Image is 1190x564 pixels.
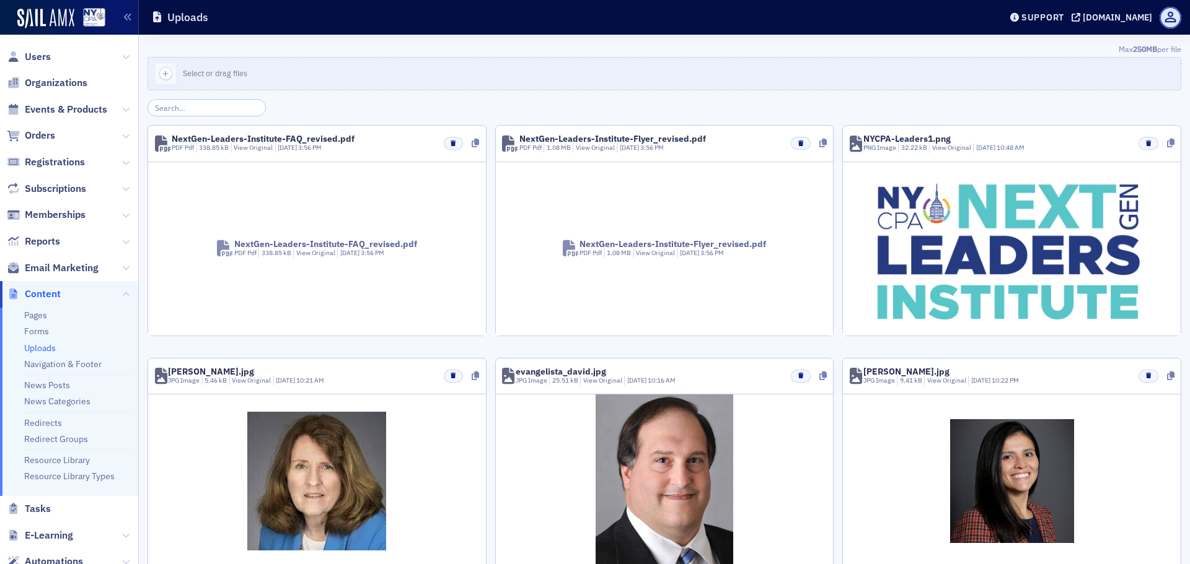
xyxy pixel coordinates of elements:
a: Orders [7,129,55,142]
div: [PERSON_NAME].jpg [863,367,950,376]
span: 3:56 PM [700,248,724,257]
button: [DOMAIN_NAME] [1072,13,1157,22]
span: [DATE] [976,143,997,152]
a: Email Marketing [7,261,99,275]
span: [DATE] [627,376,648,384]
a: Redirect Groups [24,433,88,445]
div: [DOMAIN_NAME] [1083,12,1152,23]
span: 3:56 PM [640,143,664,152]
a: Memberships [7,208,86,222]
div: [PERSON_NAME].jpg [168,367,254,376]
span: Users [25,50,51,64]
span: Subscriptions [25,182,86,196]
div: JPG Image [516,376,547,386]
span: [DATE] [276,376,296,384]
span: Email Marketing [25,261,99,275]
div: 9.41 kB [897,376,922,386]
a: Navigation & Footer [24,358,102,370]
div: 25.51 kB [549,376,578,386]
span: 250MB [1133,44,1157,54]
span: Registrations [25,155,85,169]
span: Select or drag files [183,68,247,78]
a: Organizations [7,76,87,90]
span: [DATE] [680,248,700,257]
span: Organizations [25,76,87,90]
a: E-Learning [7,529,73,542]
a: View Original [932,143,971,152]
span: 3:56 PM [298,143,322,152]
a: View Original [296,248,335,257]
div: NextGen-Leaders-Institute-FAQ_revised.pdf [172,134,355,143]
a: Resource Library [24,454,90,466]
img: SailAMX [83,8,105,27]
div: 32.22 kB [898,143,927,153]
span: [DATE] [971,376,992,384]
a: Tasks [7,502,51,516]
div: PDF Pdf [172,143,194,153]
h1: Uploads [167,10,208,25]
div: PDF Pdf [234,248,257,258]
a: View Original [927,376,966,384]
a: News Posts [24,380,70,391]
div: Support [1021,12,1064,23]
span: Reports [25,235,60,248]
span: [DATE] [278,143,298,152]
div: 338.85 kB [196,143,229,153]
div: NextGen-Leaders-Institute-Flyer_revised.pdf [580,240,766,248]
div: NextGen-Leaders-Institute-Flyer_revised.pdf [519,134,706,143]
a: Events & Products [7,103,107,116]
div: Max per file [148,43,1181,57]
div: 1.08 MB [604,248,632,258]
div: 5.46 kB [202,376,227,386]
a: Pages [24,310,47,321]
div: 1.08 MB [544,143,571,153]
span: [DATE] [620,143,640,152]
div: JPG Image [168,376,200,386]
div: NextGen-Leaders-Institute-FAQ_revised.pdf [234,240,417,248]
input: Search… [148,99,266,116]
span: 3:56 PM [361,248,384,257]
span: Memberships [25,208,86,222]
span: 10:16 AM [648,376,676,384]
span: [DATE] [340,248,361,257]
div: PNG Image [863,143,896,153]
a: Redirects [24,417,62,428]
span: Profile [1160,7,1181,28]
span: 10:22 PM [992,376,1019,384]
a: Uploads [24,342,56,354]
img: SailAMX [17,9,74,28]
a: Reports [7,235,60,248]
span: Orders [25,129,55,142]
a: Registrations [7,155,85,169]
span: Tasks [25,502,51,516]
a: Users [7,50,51,64]
span: Content [25,287,61,301]
a: News Categories [24,396,90,407]
div: 338.85 kB [258,248,291,258]
span: 10:21 AM [296,376,324,384]
a: Subscriptions [7,182,86,196]
span: 10:48 AM [997,143,1025,152]
a: View Original [636,248,675,257]
div: evangelista_david.jpg [516,367,606,376]
a: Forms [24,326,49,337]
div: NYCPA-Leaders1.png [863,134,951,143]
a: View Original [583,376,622,384]
a: Content [7,287,61,301]
a: Resource Library Types [24,471,115,482]
a: View Original [232,376,271,384]
div: JPG Image [863,376,895,386]
a: View Original [234,143,273,152]
button: Select or drag files [148,57,1181,90]
a: View Original [576,143,615,152]
a: View Homepage [74,8,105,29]
div: PDF Pdf [580,248,602,258]
span: E-Learning [25,529,73,542]
span: Events & Products [25,103,107,116]
div: PDF Pdf [519,143,542,153]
